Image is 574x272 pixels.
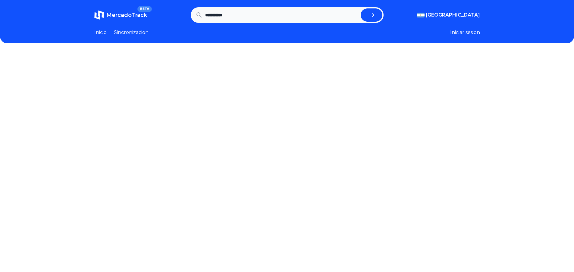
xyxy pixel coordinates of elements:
span: [GEOGRAPHIC_DATA] [426,11,480,19]
button: [GEOGRAPHIC_DATA] [417,11,480,19]
a: MercadoTrackBETA [94,10,147,20]
a: Inicio [94,29,107,36]
span: BETA [137,6,152,12]
img: Argentina [417,13,425,17]
img: MercadoTrack [94,10,104,20]
button: Iniciar sesion [450,29,480,36]
a: Sincronizacion [114,29,149,36]
span: MercadoTrack [106,12,147,18]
